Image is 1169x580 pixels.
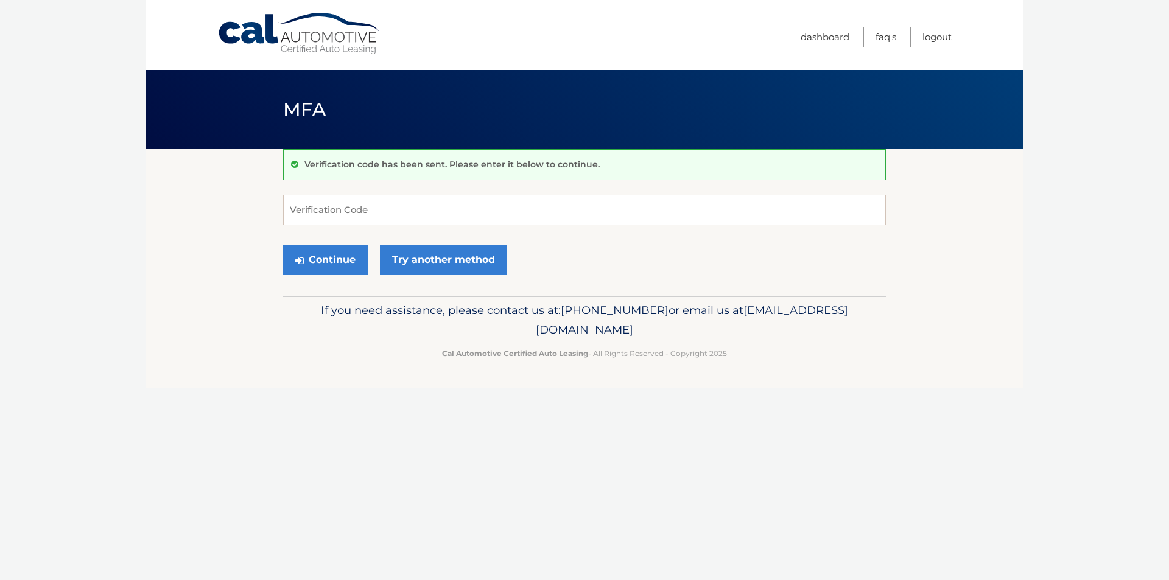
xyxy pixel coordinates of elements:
p: If you need assistance, please contact us at: or email us at [291,301,878,340]
a: Cal Automotive [217,12,382,55]
button: Continue [283,245,368,275]
a: Try another method [380,245,507,275]
span: [PHONE_NUMBER] [561,303,669,317]
a: Logout [922,27,952,47]
span: MFA [283,98,326,121]
strong: Cal Automotive Certified Auto Leasing [442,349,588,358]
input: Verification Code [283,195,886,225]
p: Verification code has been sent. Please enter it below to continue. [304,159,600,170]
a: Dashboard [801,27,849,47]
span: [EMAIL_ADDRESS][DOMAIN_NAME] [536,303,848,337]
p: - All Rights Reserved - Copyright 2025 [291,347,878,360]
a: FAQ's [876,27,896,47]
